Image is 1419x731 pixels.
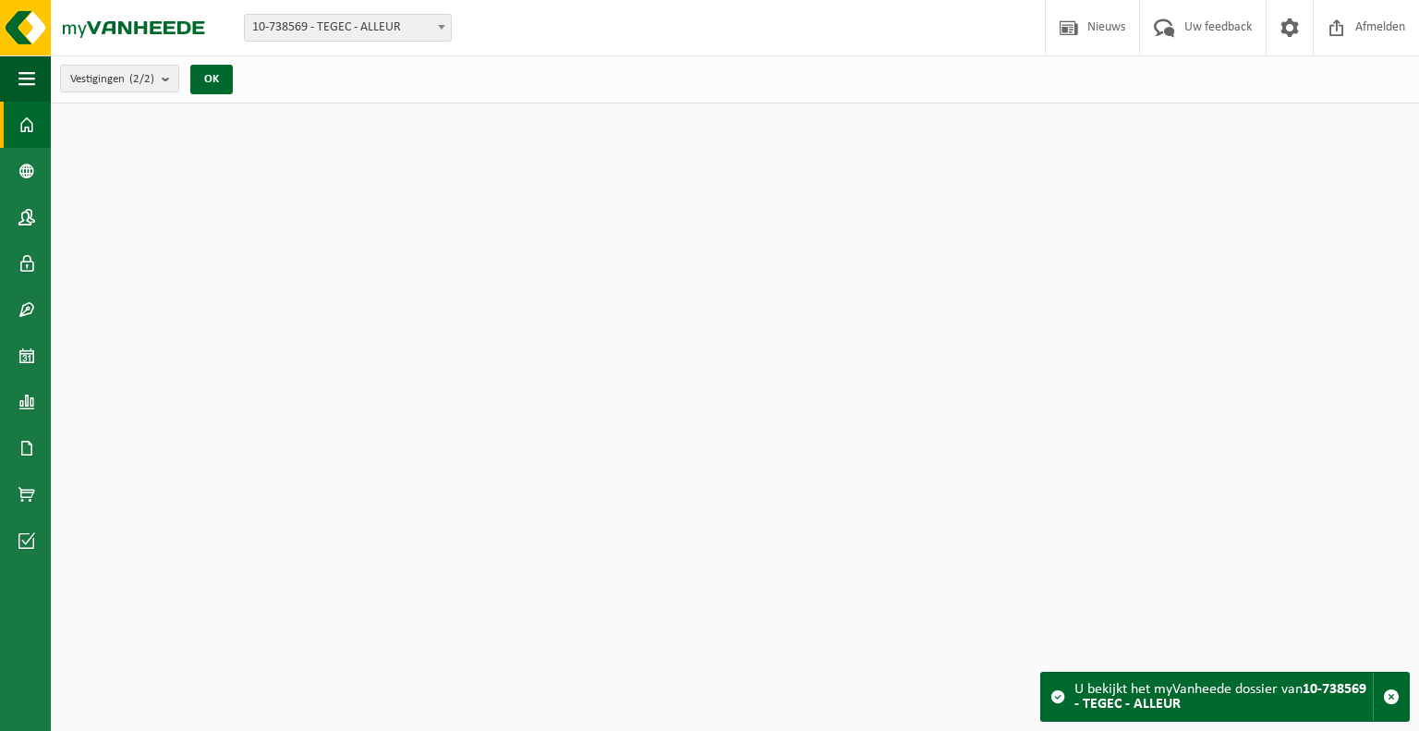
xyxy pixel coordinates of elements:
[129,73,154,85] count: (2/2)
[190,65,233,94] button: OK
[1074,673,1373,721] div: U bekijkt het myVanheede dossier van
[1074,682,1366,712] strong: 10-738569 - TEGEC - ALLEUR
[70,66,154,93] span: Vestigingen
[244,14,452,42] span: 10-738569 - TEGEC - ALLEUR
[245,15,451,41] span: 10-738569 - TEGEC - ALLEUR
[60,65,179,92] button: Vestigingen(2/2)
